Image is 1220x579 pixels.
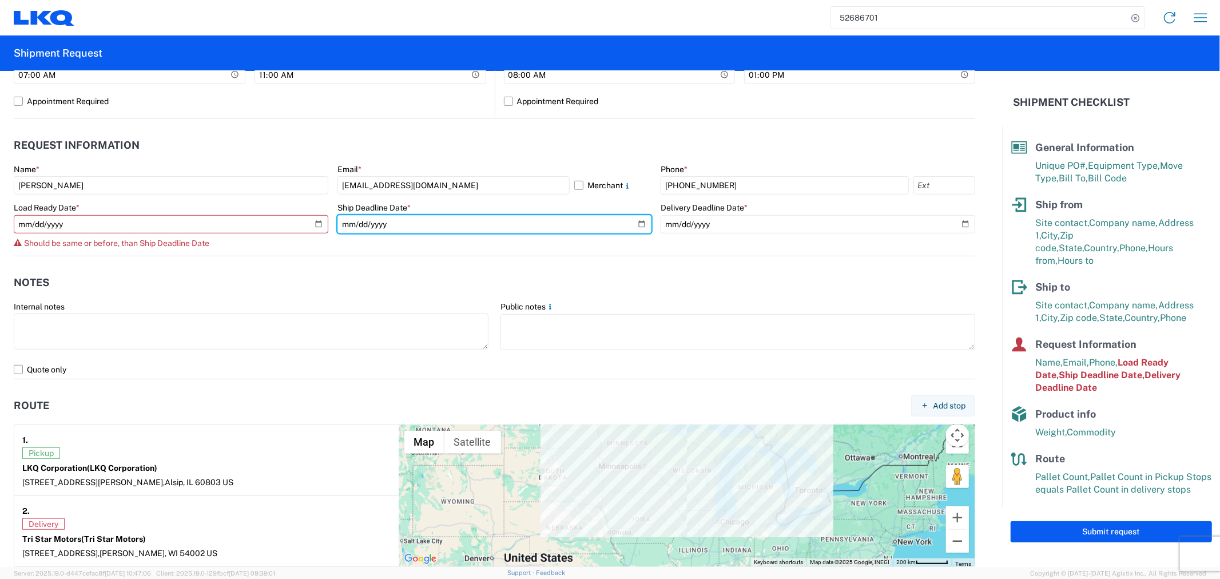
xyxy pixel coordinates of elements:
span: (LKQ Corporation) [87,463,157,473]
span: (Tri Star Motors) [81,534,146,544]
span: Ship Deadline Date, [1059,370,1145,380]
label: Name [14,164,39,175]
strong: 2. [22,504,30,518]
span: Company name, [1089,217,1158,228]
span: Site contact, [1035,217,1089,228]
span: 200 km [896,559,916,565]
span: General Information [1035,141,1134,153]
span: Ship to [1035,281,1070,293]
span: Phone [1160,312,1186,323]
span: Route [1035,453,1065,465]
a: Open this area in Google Maps (opens a new window) [402,552,439,566]
span: Bill Code [1088,173,1127,184]
label: Load Ready Date [14,203,80,213]
a: Terms [955,561,971,567]
h2: Route [14,400,49,411]
span: [DATE] 09:39:01 [229,570,275,577]
span: Client: 2025.19.0-129fbcf [156,570,275,577]
span: Name, [1035,357,1063,368]
span: Ship from [1035,199,1083,211]
button: Add stop [911,395,975,417]
h2: Shipment Request [14,46,102,60]
a: Support [507,569,536,576]
a: Feedback [536,569,565,576]
span: Pickup [22,447,60,459]
label: Merchant [574,176,651,195]
h2: Request Information [14,140,140,151]
h2: Notes [14,277,49,288]
h2: Shipment Checklist [1013,96,1130,109]
label: Email [337,164,361,175]
span: Copyright © [DATE]-[DATE] Agistix Inc., All Rights Reserved [1030,568,1206,578]
span: Commodity [1067,427,1116,438]
label: Public notes [500,302,555,312]
span: Pallet Count in Pickup Stops equals Pallet Count in delivery stops [1035,471,1211,495]
span: Product info [1035,408,1096,420]
span: Company name, [1089,300,1158,311]
strong: LKQ Corporation [22,463,157,473]
span: [STREET_ADDRESS], [22,549,100,558]
button: Keyboard shortcuts [754,558,803,566]
span: Bill To, [1059,173,1088,184]
span: [DATE] 10:47:06 [105,570,151,577]
strong: 1. [22,433,28,447]
span: Phone, [1119,243,1148,253]
label: Phone [661,164,688,175]
button: Show satellite imagery [444,431,501,454]
span: Hours to [1058,255,1094,266]
span: Site contact, [1035,300,1089,311]
span: [PERSON_NAME], WI 54002 US [100,549,217,558]
span: Zip code, [1060,312,1099,323]
button: Show street map [404,431,444,454]
span: Server: 2025.19.0-d447cefac8f [14,570,151,577]
button: Zoom out [946,530,969,553]
span: Weight, [1035,427,1067,438]
span: Email, [1063,357,1089,368]
label: Delivery Deadline Date [661,203,748,213]
span: City, [1041,312,1060,323]
input: Shipment, tracking or reference number [831,7,1127,29]
span: Map data ©2025 Google, INEGI [810,559,889,565]
label: Internal notes [14,302,65,312]
img: Google [402,552,439,566]
span: State, [1099,312,1124,323]
span: Unique PO#, [1035,160,1088,171]
span: Delivery [22,518,65,530]
strong: Tri Star Motors [22,534,146,544]
input: Ext [913,176,975,195]
span: [STREET_ADDRESS][PERSON_NAME], [22,478,165,487]
span: Country, [1124,312,1160,323]
button: Drag Pegman onto the map to open Street View [946,465,969,488]
button: Map camera controls [946,424,969,447]
span: Add stop [933,400,965,411]
span: Alsip, IL 60803 US [165,478,233,487]
label: Ship Deadline Date [337,203,411,213]
span: Request Information [1035,338,1136,350]
span: Equipment Type, [1088,160,1160,171]
button: Submit request [1011,521,1212,542]
span: City, [1041,230,1060,241]
button: Map Scale: 200 km per 53 pixels [893,558,952,566]
button: Zoom in [946,506,969,529]
span: Country, [1084,243,1119,253]
label: Quote only [14,360,975,379]
span: Should be same or before, than Ship Deadline Date [24,239,209,248]
span: State, [1059,243,1084,253]
label: Appointment Required [504,92,976,110]
span: Phone, [1089,357,1118,368]
span: Pallet Count, [1035,471,1090,482]
label: Appointment Required [14,92,486,110]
